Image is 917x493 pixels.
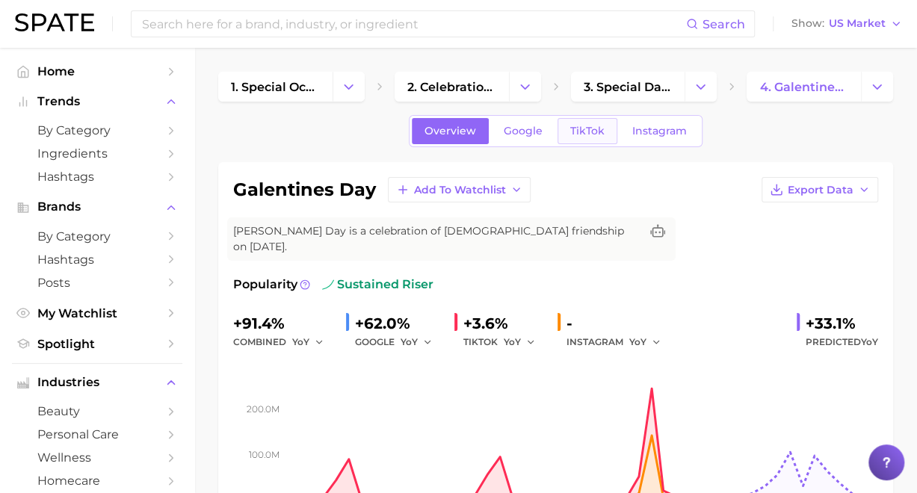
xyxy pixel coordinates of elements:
span: Hashtags [37,252,157,267]
span: Home [37,64,157,78]
span: Brands [37,200,157,214]
span: personal care [37,427,157,441]
a: Overview [412,118,489,144]
a: Posts [12,271,182,294]
a: Home [12,60,182,83]
button: Change Category [685,72,717,102]
a: TikTok [558,118,617,144]
span: wellness [37,450,157,465]
span: Spotlight [37,337,157,351]
a: 2. celebrations & holidays [395,72,509,102]
a: My Watchlist [12,302,182,325]
span: YoY [292,335,309,348]
h1: galentines day [233,181,376,199]
button: YoY [292,333,324,351]
a: Ingredients [12,142,182,165]
button: Trends [12,90,182,113]
span: YoY [629,335,646,348]
span: Ingredients [37,146,157,161]
button: Change Category [861,72,893,102]
span: YoY [861,336,878,347]
div: +91.4% [233,311,334,335]
img: SPATE [15,13,94,31]
input: Search here for a brand, industry, or ingredient [141,11,686,37]
div: INSTAGRAM [566,333,671,351]
span: Google [504,125,543,137]
span: Trends [37,95,157,108]
a: Instagram [620,118,700,144]
span: beauty [37,404,157,418]
span: 2. celebrations & holidays [407,80,496,94]
div: +33.1% [806,311,878,335]
div: +62.0% [355,311,442,335]
span: Export Data [788,184,853,196]
span: Search [703,17,745,31]
span: 1. special occasions [231,80,320,94]
button: ShowUS Market [788,14,906,34]
span: Hashtags [37,170,157,184]
button: Brands [12,196,182,218]
span: homecare [37,474,157,488]
a: by Category [12,225,182,248]
a: Hashtags [12,248,182,271]
a: homecare [12,469,182,492]
span: Add to Watchlist [414,184,506,196]
a: beauty [12,400,182,423]
span: Industries [37,376,157,389]
button: Change Category [509,72,541,102]
div: +3.6% [463,311,546,335]
span: 3. special days [584,80,673,94]
a: Google [491,118,555,144]
span: Show [791,19,824,28]
img: sustained riser [322,279,334,291]
span: YoY [504,335,521,348]
button: Add to Watchlist [388,177,531,202]
a: 4. galentines day [747,72,861,102]
a: 1. special occasions [218,72,333,102]
a: personal care [12,423,182,446]
span: by Category [37,123,157,137]
button: YoY [629,333,661,351]
span: sustained riser [322,276,433,294]
span: Posts [37,276,157,290]
span: Instagram [632,125,687,137]
a: Spotlight [12,332,182,356]
a: 3. special days [571,72,685,102]
div: GOOGLE [355,333,442,351]
button: YoY [401,333,433,351]
span: Popularity [233,276,297,294]
span: [PERSON_NAME] Day is a celebration of [DEMOGRAPHIC_DATA] friendship on [DATE]. [233,223,640,255]
span: TikTok [570,125,605,137]
a: by Category [12,119,182,142]
span: 4. galentines day [759,80,848,94]
button: Change Category [333,72,365,102]
button: Export Data [762,177,878,202]
button: YoY [504,333,536,351]
a: wellness [12,446,182,469]
div: combined [233,333,334,351]
div: - [566,311,671,335]
span: Overview [424,125,476,137]
span: US Market [829,19,886,28]
span: YoY [401,335,418,348]
span: My Watchlist [37,306,157,320]
button: Industries [12,371,182,394]
div: TIKTOK [463,333,546,351]
a: Hashtags [12,165,182,188]
span: Predicted [806,333,878,351]
span: by Category [37,229,157,244]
